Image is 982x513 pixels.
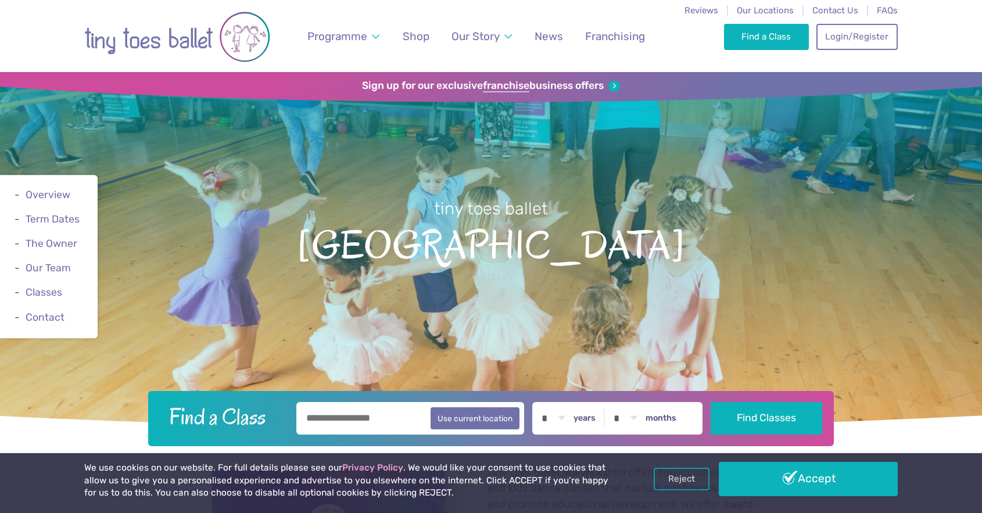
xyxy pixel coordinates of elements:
a: Programme [302,23,385,50]
a: Term Dates [26,213,80,225]
a: Reject [654,468,709,490]
a: Reviews [684,5,718,16]
small: tiny toes ballet [434,199,548,218]
span: Shop [403,30,429,43]
a: Find a Class [724,24,809,49]
a: Accept [719,462,898,496]
span: News [535,30,563,43]
a: Contact [26,311,64,323]
p: We use cookies on our website. For full details please see our . We would like your consent to us... [84,462,613,500]
a: Our Locations [737,5,794,16]
span: [GEOGRAPHIC_DATA] [20,220,962,267]
span: Our Story [451,30,500,43]
a: Our Story [446,23,518,50]
span: Franchising [585,30,645,43]
a: Overview [26,189,70,200]
a: Contact Us [812,5,858,16]
a: Login/Register [816,24,898,49]
button: Find Classes [711,402,823,435]
button: Use current location [431,407,519,429]
strong: franchise [483,80,529,92]
a: Franchising [580,23,651,50]
a: Sign up for our exclusivefranchisebusiness offers [362,80,619,92]
label: years [574,413,596,424]
img: tiny toes ballet [84,8,270,66]
label: months [646,413,676,424]
a: The Owner [26,238,77,249]
span: Programme [307,30,367,43]
a: FAQs [877,5,898,16]
a: Classes [26,287,62,299]
h2: Find a Class [160,402,289,431]
a: News [529,23,568,50]
a: Privacy Policy [342,462,403,473]
a: Our Team [26,262,71,274]
a: Shop [397,23,435,50]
